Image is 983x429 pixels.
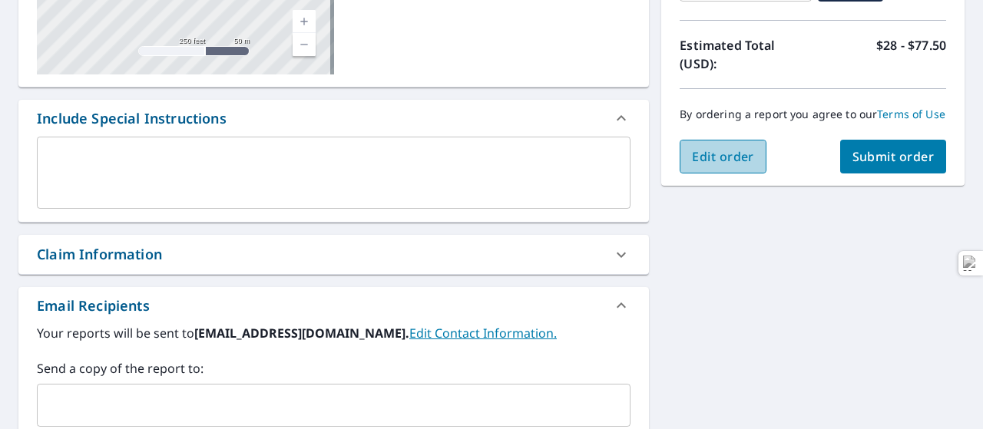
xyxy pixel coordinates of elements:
label: Your reports will be sent to [37,324,631,342]
a: Current Level 17, Zoom Out [293,33,316,56]
button: Submit order [840,140,947,173]
div: Email Recipients [18,287,649,324]
span: Edit order [692,148,754,165]
div: Claim Information [37,244,162,265]
p: By ordering a report you agree to our [680,107,946,121]
p: $28 - $77.50 [876,36,946,73]
div: Email Recipients [37,295,150,316]
div: Include Special Instructions [37,108,227,129]
div: Claim Information [18,235,649,274]
a: EditContactInfo [409,325,557,342]
span: Submit order [852,148,935,165]
button: Edit order [680,140,766,173]
a: Current Level 17, Zoom In [293,10,316,33]
a: Terms of Use [877,107,945,121]
p: Estimated Total (USD): [680,36,813,73]
b: [EMAIL_ADDRESS][DOMAIN_NAME]. [194,325,409,342]
label: Send a copy of the report to: [37,359,631,378]
div: Include Special Instructions [18,100,649,137]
